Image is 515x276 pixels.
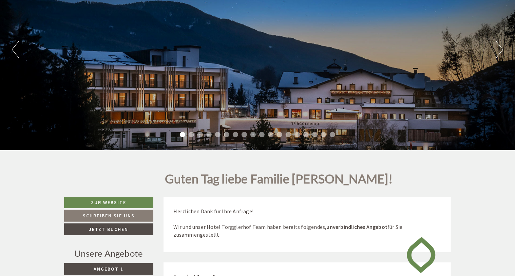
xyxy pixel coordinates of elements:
[11,20,108,25] div: [GEOGRAPHIC_DATA]
[64,197,153,208] a: Zur Website
[227,179,267,191] button: Senden
[113,5,155,17] div: Donnerstag
[496,41,503,58] button: Next
[94,266,123,272] span: Angebot 1
[11,33,108,38] small: 19:09
[64,210,153,222] a: Schreiben Sie uns
[5,19,111,39] div: Guten Tag, wie können wir Ihnen helfen?
[64,247,153,260] div: Unsere Angebote
[174,208,441,238] p: Herzlichen Dank für Ihre Anfrage! Wir und unser Hotel Torgglerhof Team haben bereits folgendes, f...
[327,223,388,230] strong: unverbindliches Angebot
[64,223,153,235] a: Jetzt buchen
[165,172,393,189] h1: Guten Tag liebe Familie [PERSON_NAME]!
[12,41,19,58] button: Previous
